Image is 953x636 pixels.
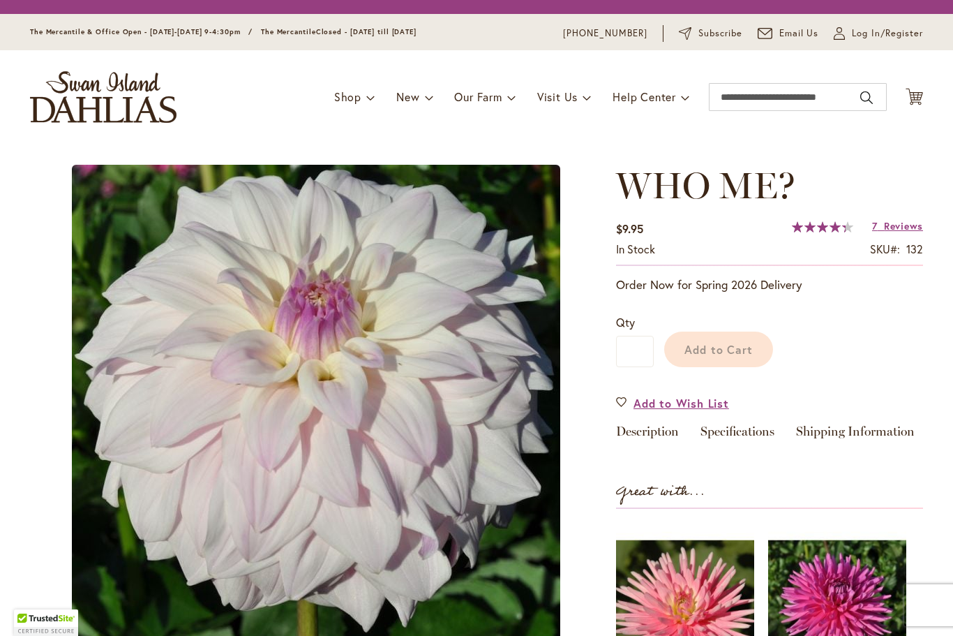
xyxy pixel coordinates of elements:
span: 7 [872,219,878,232]
div: Detailed Product Info [616,425,923,445]
div: Availability [616,242,655,258]
span: Add to Wish List [633,395,729,411]
a: Shipping Information [796,425,915,445]
a: Specifications [700,425,774,445]
span: $9.95 [616,221,643,236]
div: 132 [906,242,923,258]
span: New [396,89,419,104]
span: Reviews [884,219,923,232]
span: Help Center [613,89,676,104]
span: Qty [616,315,635,330]
div: 88% [792,221,853,232]
a: Email Us [758,27,819,40]
a: Description [616,425,679,445]
strong: Great with... [616,480,705,503]
span: Closed - [DATE] till [DATE] [316,27,417,36]
p: Order Now for Spring 2026 Delivery [616,276,923,293]
span: Email Us [779,27,819,40]
span: In stock [616,242,655,256]
button: Search [860,87,873,109]
a: Log In/Register [834,27,923,40]
span: Visit Us [537,89,578,104]
span: The Mercantile & Office Open - [DATE]-[DATE] 9-4:30pm / The Mercantile [30,27,316,36]
strong: SKU [870,242,900,256]
a: Subscribe [679,27,742,40]
a: [PHONE_NUMBER] [563,27,647,40]
a: 7 Reviews [872,219,923,232]
span: Our Farm [454,89,502,104]
span: Subscribe [698,27,742,40]
span: Log In/Register [852,27,923,40]
iframe: Launch Accessibility Center [10,586,50,626]
span: WHO ME? [616,163,795,207]
a: store logo [30,71,177,123]
a: Add to Wish List [616,395,729,411]
span: Shop [334,89,361,104]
